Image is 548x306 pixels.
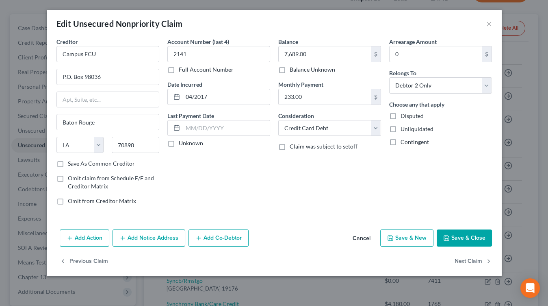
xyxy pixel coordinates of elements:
[389,100,444,109] label: Choose any that apply
[401,112,424,119] span: Disputed
[167,111,214,120] label: Last Payment Date
[68,197,136,204] span: Omit from Creditor Matrix
[112,137,159,153] input: Enter zip...
[437,229,492,247] button: Save & Close
[57,92,159,107] input: Apt, Suite, etc...
[455,253,492,270] button: Next Claim
[279,89,371,105] input: 0.00
[278,37,298,46] label: Balance
[68,160,135,168] label: Save As Common Creditor
[290,143,357,150] span: Claim was subject to setoff
[167,46,270,62] input: XXXX
[401,138,429,145] span: Contingent
[56,46,159,62] input: Search creditor by name...
[520,278,540,298] div: Open Intercom Messenger
[68,175,154,190] span: Omit claim from Schedule E/F and Creditor Matrix
[60,253,108,270] button: Previous Claim
[278,80,323,89] label: Monthly Payment
[279,46,371,62] input: 0.00
[179,139,203,147] label: Unknown
[113,229,185,247] button: Add Notice Address
[56,38,78,45] span: Creditor
[482,46,492,62] div: $
[486,19,492,28] button: ×
[371,89,381,105] div: $
[390,46,482,62] input: 0.00
[183,89,270,105] input: MM/DD/YYYY
[380,229,433,247] button: Save & New
[57,69,159,85] input: Enter address...
[278,111,314,120] label: Consideration
[401,125,433,132] span: Unliquidated
[389,70,416,76] span: Belongs To
[179,66,234,74] label: Full Account Number
[167,37,229,46] label: Account Number (last 4)
[371,46,381,62] div: $
[56,18,183,29] div: Edit Unsecured Nonpriority Claim
[389,37,437,46] label: Arrearage Amount
[183,120,270,136] input: MM/DD/YYYY
[346,230,377,247] button: Cancel
[188,229,249,247] button: Add Co-Debtor
[60,229,109,247] button: Add Action
[167,80,202,89] label: Date Incurred
[290,66,335,74] label: Balance Unknown
[57,114,159,130] input: Enter city...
